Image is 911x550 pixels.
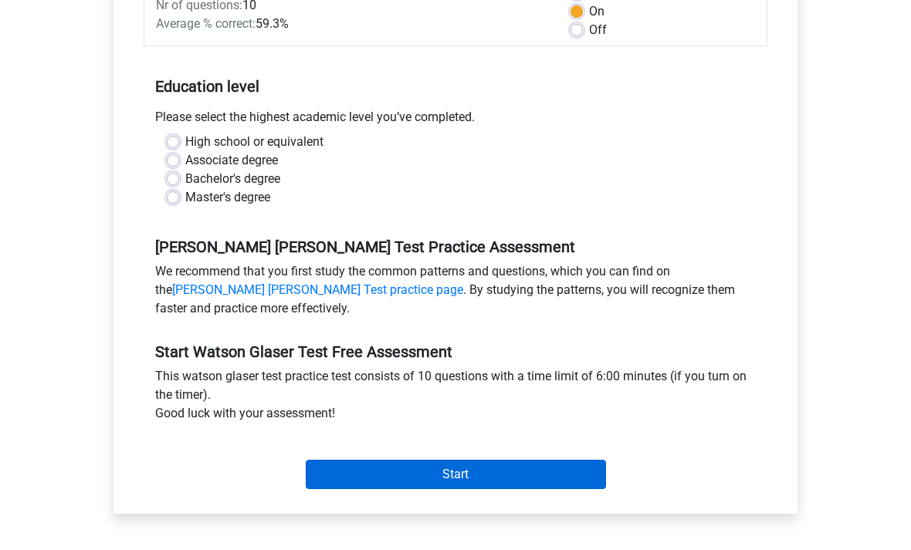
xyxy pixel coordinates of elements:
[155,343,756,362] h5: Start Watson Glaser Test Free Assessment
[185,152,278,170] label: Associate degree
[589,3,605,22] label: On
[156,17,256,32] span: Average % correct:
[185,133,323,152] label: High school or equivalent
[306,461,606,490] input: Start
[144,368,767,430] div: This watson glaser test practice test consists of 10 questions with a time limit of 6:00 minutes ...
[589,22,607,40] label: Off
[185,189,270,208] label: Master's degree
[155,72,756,103] h5: Education level
[144,263,767,325] div: We recommend that you first study the common patterns and questions, which you can find on the . ...
[155,238,756,257] h5: [PERSON_NAME] [PERSON_NAME] Test Practice Assessment
[144,15,559,34] div: 59.3%
[185,170,280,189] label: Bachelor's degree
[144,109,767,133] div: Please select the highest academic level you’ve completed.
[172,283,463,298] a: [PERSON_NAME] [PERSON_NAME] Test practice page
